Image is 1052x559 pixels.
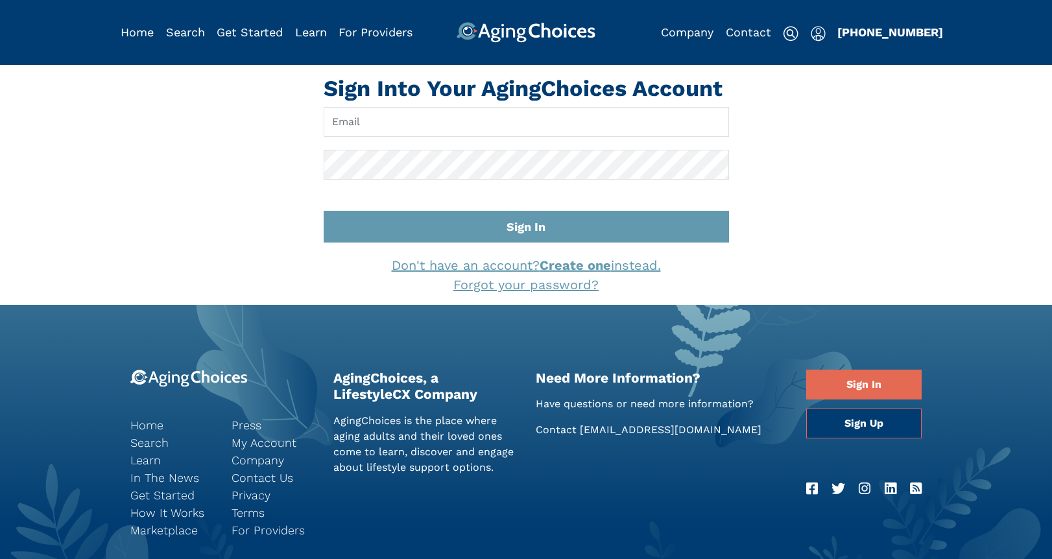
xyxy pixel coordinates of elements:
[536,370,787,386] h2: Need More Information?
[536,422,787,438] p: Contact
[130,434,212,451] a: Search
[457,22,595,43] img: AgingChoices
[339,25,412,39] a: For Providers
[831,479,845,499] a: Twitter
[166,22,205,43] div: Popover trigger
[130,416,212,434] a: Home
[130,469,212,486] a: In The News
[130,451,212,469] a: Learn
[661,25,713,39] a: Company
[910,479,922,499] a: RSS Feed
[232,504,313,521] a: Terms
[837,25,943,39] a: [PHONE_NUMBER]
[130,486,212,504] a: Get Started
[333,370,517,402] h2: AgingChoices, a LifestyleCX Company
[811,22,826,43] div: Popover trigger
[130,370,248,387] img: 9-logo.svg
[295,25,327,39] a: Learn
[232,416,313,434] a: Press
[806,409,922,438] a: Sign Up
[166,25,205,39] a: Search
[232,521,313,539] a: For Providers
[806,370,922,399] a: Sign In
[232,486,313,504] a: Privacy
[324,75,729,102] h1: Sign Into Your AgingChoices Account
[130,504,212,521] a: How It Works
[232,469,313,486] a: Contact Us
[232,451,313,469] a: Company
[811,26,826,42] img: user-icon.svg
[324,150,729,180] input: Password
[806,479,818,499] a: Facebook
[232,434,313,451] a: My Account
[859,479,870,499] a: Instagram
[121,25,154,39] a: Home
[783,26,798,42] img: search-icon.svg
[536,396,787,412] p: Have questions or need more information?
[580,423,761,436] a: [EMAIL_ADDRESS][DOMAIN_NAME]
[324,107,729,137] input: Email
[726,25,771,39] a: Contact
[540,257,611,273] strong: Create one
[217,25,283,39] a: Get Started
[885,479,896,499] a: LinkedIn
[130,521,212,539] a: Marketplace
[324,211,729,243] button: Sign In
[392,257,661,273] a: Don't have an account?Create oneinstead.
[333,413,517,475] p: AgingChoices is the place where aging adults and their loved ones come to learn, discover and eng...
[453,277,599,292] a: Forgot your password?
